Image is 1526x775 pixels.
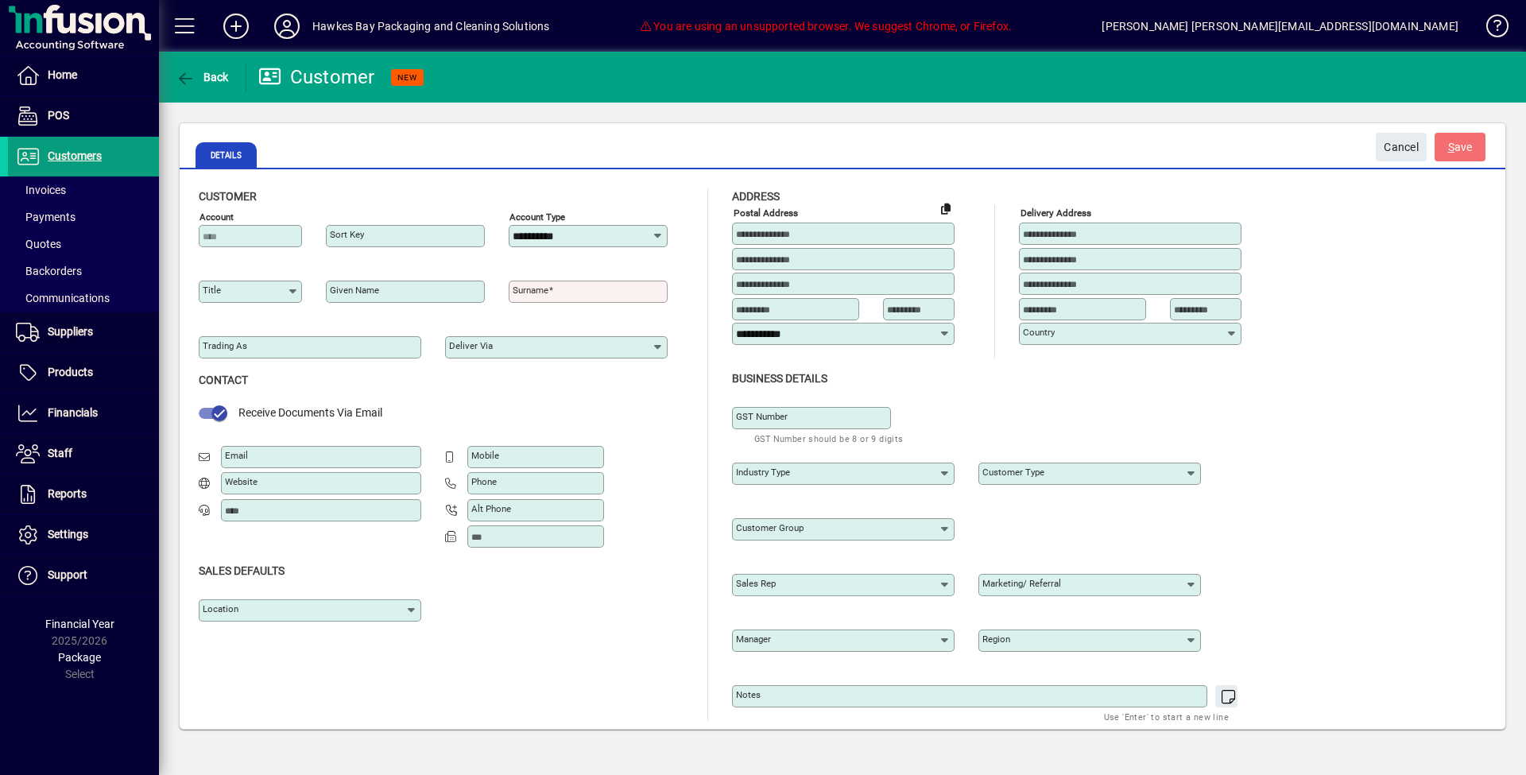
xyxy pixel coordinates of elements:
mat-hint: Use 'Enter' to start a new line [1104,707,1229,726]
a: Financials [8,393,159,433]
mat-label: Phone [471,476,497,487]
mat-label: Website [225,476,258,487]
button: Back [172,63,233,91]
mat-label: Location [203,603,238,614]
span: Details [196,142,257,168]
button: Cancel [1376,133,1427,161]
span: Staff [48,447,72,459]
mat-label: Country [1023,327,1055,338]
mat-hint: GST Number should be 8 or 9 digits [754,429,904,448]
div: Customer [258,64,375,90]
mat-label: Email [225,450,248,461]
button: Add [211,12,261,41]
span: Financial Year [45,618,114,630]
a: Support [8,556,159,595]
app-page-header-button: Back [159,63,246,91]
span: Suppliers [48,325,93,338]
span: Sales defaults [199,564,285,577]
mat-label: Title [203,285,221,296]
mat-label: Sales rep [736,578,776,589]
span: S [1448,141,1454,153]
span: Communications [16,292,110,304]
mat-label: Manager [736,634,771,645]
mat-label: Customer type [982,467,1044,478]
span: Home [48,68,77,81]
span: Backorders [16,265,82,277]
mat-label: Notes [736,689,761,700]
a: Communications [8,285,159,312]
span: Products [48,366,93,378]
mat-label: GST Number [736,411,788,422]
span: Package [58,651,101,664]
span: ave [1448,134,1473,161]
span: Reports [48,487,87,500]
mat-label: Region [982,634,1010,645]
mat-label: Surname [513,285,548,296]
span: You are using an unsupported browser. We suggest Chrome, or Firefox. [640,20,1012,33]
a: Payments [8,203,159,231]
span: Business details [732,372,827,385]
a: Backorders [8,258,159,285]
a: Home [8,56,159,95]
span: Payments [16,211,76,223]
button: Copy to Delivery address [933,196,959,221]
mat-label: Sort key [330,229,364,240]
span: Cancel [1384,134,1419,161]
mat-label: Alt Phone [471,503,511,514]
mat-label: Deliver via [449,340,493,351]
div: Hawkes Bay Packaging and Cleaning Solutions [312,14,550,39]
span: Receive Documents Via Email [238,406,382,419]
span: Settings [48,528,88,541]
span: Quotes [16,238,61,250]
mat-label: Trading as [203,340,247,351]
button: Profile [261,12,312,41]
span: Address [732,190,780,203]
mat-label: Marketing/ Referral [982,578,1061,589]
a: Reports [8,475,159,514]
mat-label: Mobile [471,450,499,461]
span: Financials [48,406,98,419]
span: NEW [397,72,417,83]
a: Suppliers [8,312,159,352]
a: Quotes [8,231,159,258]
a: Staff [8,434,159,474]
a: POS [8,96,159,136]
span: Support [48,568,87,581]
span: Customers [48,149,102,162]
button: Save [1435,133,1485,161]
a: Settings [8,515,159,555]
a: Products [8,353,159,393]
mat-label: Account Type [509,211,565,223]
span: Back [176,71,229,83]
a: Knowledge Base [1474,3,1506,55]
span: Contact [199,374,248,386]
span: Customer [199,190,257,203]
a: Invoices [8,176,159,203]
span: Invoices [16,184,66,196]
mat-label: Industry type [736,467,790,478]
div: [PERSON_NAME] [PERSON_NAME][EMAIL_ADDRESS][DOMAIN_NAME] [1102,14,1458,39]
mat-label: Account [199,211,234,223]
mat-label: Customer group [736,522,804,533]
span: POS [48,109,69,122]
mat-label: Given name [330,285,379,296]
